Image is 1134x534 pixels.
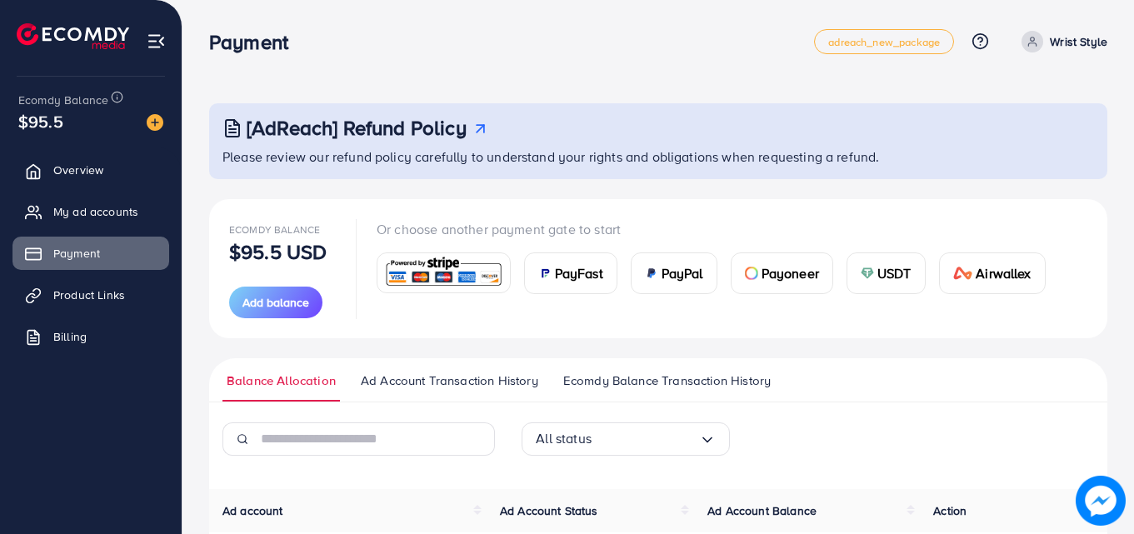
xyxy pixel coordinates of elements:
p: Wrist Style [1050,32,1107,52]
img: image [147,114,163,131]
span: Action [933,502,967,519]
span: Airwallex [976,263,1031,283]
img: card [645,267,658,280]
span: Ad Account Balance [707,502,817,519]
a: adreach_new_package [814,29,954,54]
span: All status [536,426,592,452]
span: Ad account [222,502,283,519]
span: PayFast [555,263,603,283]
p: $95.5 USD [229,242,327,262]
input: Search for option [592,426,699,452]
img: card [745,267,758,280]
a: Wrist Style [1015,31,1107,52]
a: cardPayFast [524,252,617,294]
span: PayPal [662,263,703,283]
a: Billing [12,320,169,353]
img: card [538,267,552,280]
span: Billing [53,328,87,345]
span: USDT [877,263,912,283]
p: Please review our refund policy carefully to understand your rights and obligations when requesti... [222,147,1097,167]
a: Payment [12,237,169,270]
a: cardAirwallex [939,252,1046,294]
h3: [AdReach] Refund Policy [247,116,467,140]
a: Product Links [12,278,169,312]
span: $95.5 [18,109,63,133]
span: Payoneer [762,263,819,283]
span: Ad Account Transaction History [361,372,538,390]
a: cardUSDT [847,252,926,294]
span: Ecomdy Balance [18,92,108,108]
span: Overview [53,162,103,178]
a: My ad accounts [12,195,169,228]
span: My ad accounts [53,203,138,220]
a: cardPayPal [631,252,717,294]
a: Overview [12,153,169,187]
img: card [953,267,973,280]
span: Ecomdy Balance Transaction History [563,372,771,390]
span: Ad Account Status [500,502,598,519]
img: menu [147,32,166,51]
a: cardPayoneer [731,252,833,294]
div: Search for option [522,422,730,456]
h3: Payment [209,30,302,54]
span: Add balance [242,294,309,311]
span: Payment [53,245,100,262]
img: card [861,267,874,280]
button: Add balance [229,287,322,318]
p: Or choose another payment gate to start [377,219,1059,239]
img: image [1076,476,1126,526]
a: card [377,252,511,293]
span: Product Links [53,287,125,303]
img: card [382,255,505,291]
span: Ecomdy Balance [229,222,320,237]
span: adreach_new_package [828,37,940,47]
span: Balance Allocation [227,372,336,390]
img: logo [17,23,129,49]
